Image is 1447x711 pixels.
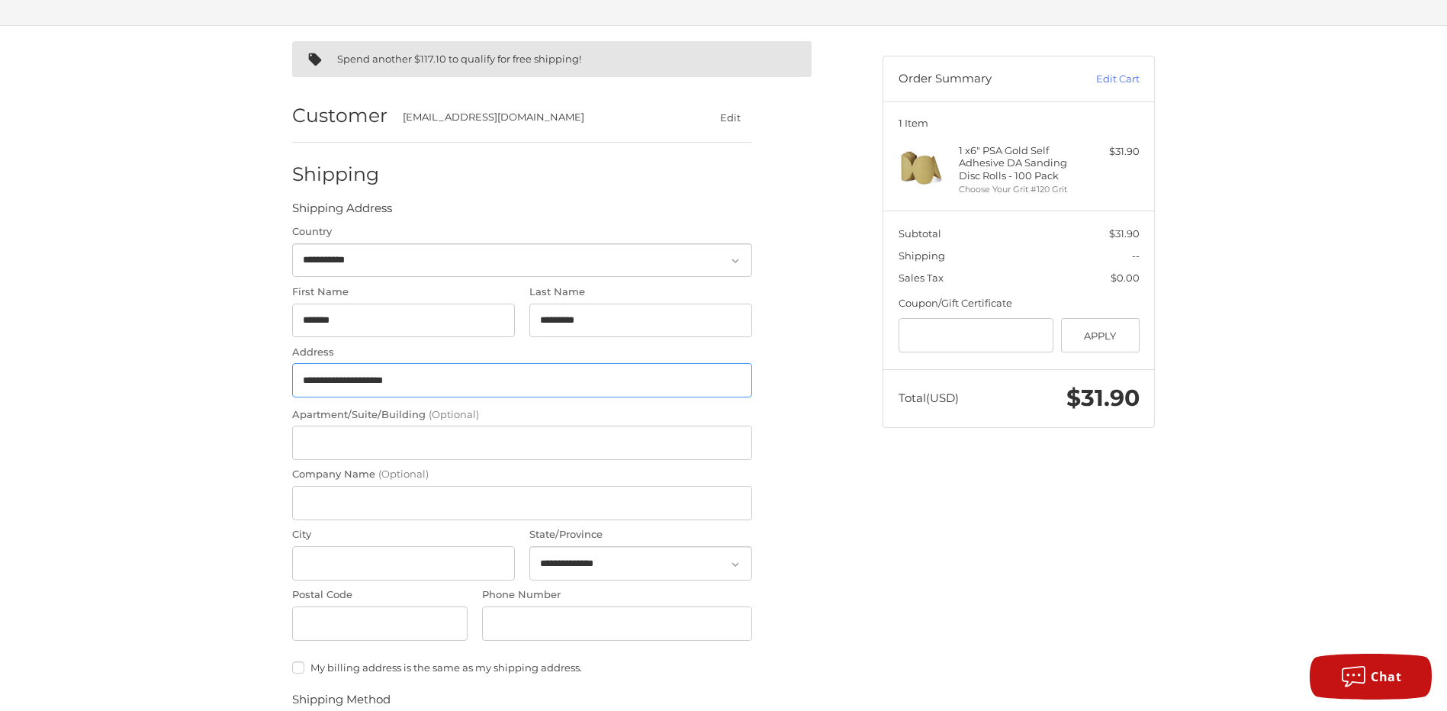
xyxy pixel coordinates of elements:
label: Apartment/Suite/Building [292,407,752,423]
label: Last Name [529,285,752,300]
h4: 1 x 6" PSA Gold Self Adhesive DA Sanding Disc Rolls - 100 Pack [959,144,1076,182]
a: Edit Cart [1063,72,1140,87]
label: Company Name [292,467,752,482]
input: Gift Certificate or Coupon Code [899,318,1054,352]
label: City [292,527,515,542]
span: -- [1132,249,1140,262]
span: Total (USD) [899,391,959,405]
h2: Customer [292,104,387,127]
span: $0.00 [1111,272,1140,284]
label: Phone Number [482,587,752,603]
div: Coupon/Gift Certificate [899,296,1140,311]
h2: Shipping [292,162,381,186]
h3: Order Summary [899,72,1063,87]
span: Spend another $117.10 to qualify for free shipping! [337,53,581,65]
span: Subtotal [899,227,941,240]
legend: Shipping Address [292,200,392,224]
span: Shipping [899,249,945,262]
div: $31.90 [1079,144,1140,159]
button: Apply [1061,318,1140,352]
small: (Optional) [378,468,429,480]
button: Edit [708,106,752,128]
label: Postal Code [292,587,468,603]
small: (Optional) [429,408,479,420]
span: Sales Tax [899,272,944,284]
div: [EMAIL_ADDRESS][DOMAIN_NAME] [403,110,679,125]
h3: 1 Item [899,117,1140,129]
label: Country [292,224,752,240]
label: Address [292,345,752,360]
label: My billing address is the same as my shipping address. [292,661,752,674]
button: Chat [1310,654,1432,700]
span: $31.90 [1066,384,1140,412]
label: First Name [292,285,515,300]
span: $31.90 [1109,227,1140,240]
li: Choose Your Grit #120 Grit [959,183,1076,196]
span: Chat [1371,668,1401,685]
label: State/Province [529,527,752,542]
